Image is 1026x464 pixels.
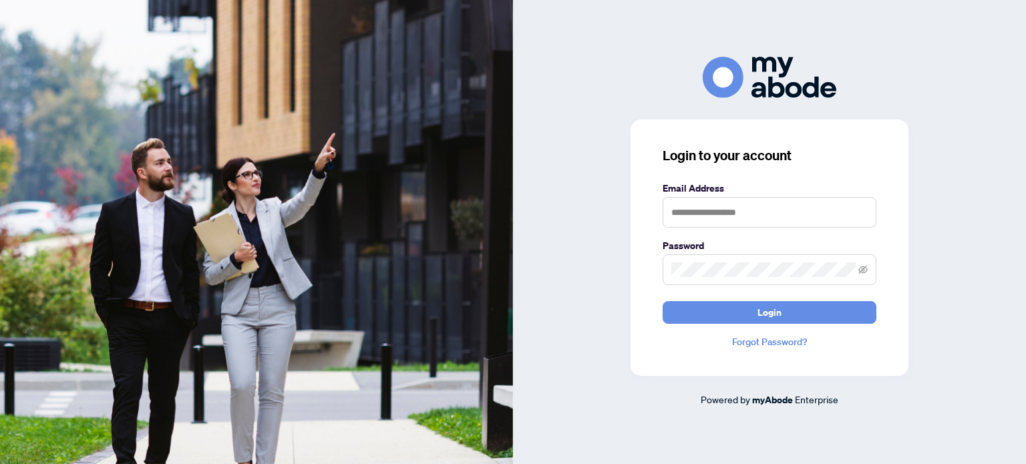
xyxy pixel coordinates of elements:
[795,393,838,405] span: Enterprise
[757,302,782,323] span: Login
[703,57,836,97] img: ma-logo
[663,334,876,349] a: Forgot Password?
[701,393,750,405] span: Powered by
[752,393,793,407] a: myAbode
[663,181,876,196] label: Email Address
[663,301,876,324] button: Login
[663,146,876,165] h3: Login to your account
[858,265,868,274] span: eye-invisible
[663,238,876,253] label: Password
